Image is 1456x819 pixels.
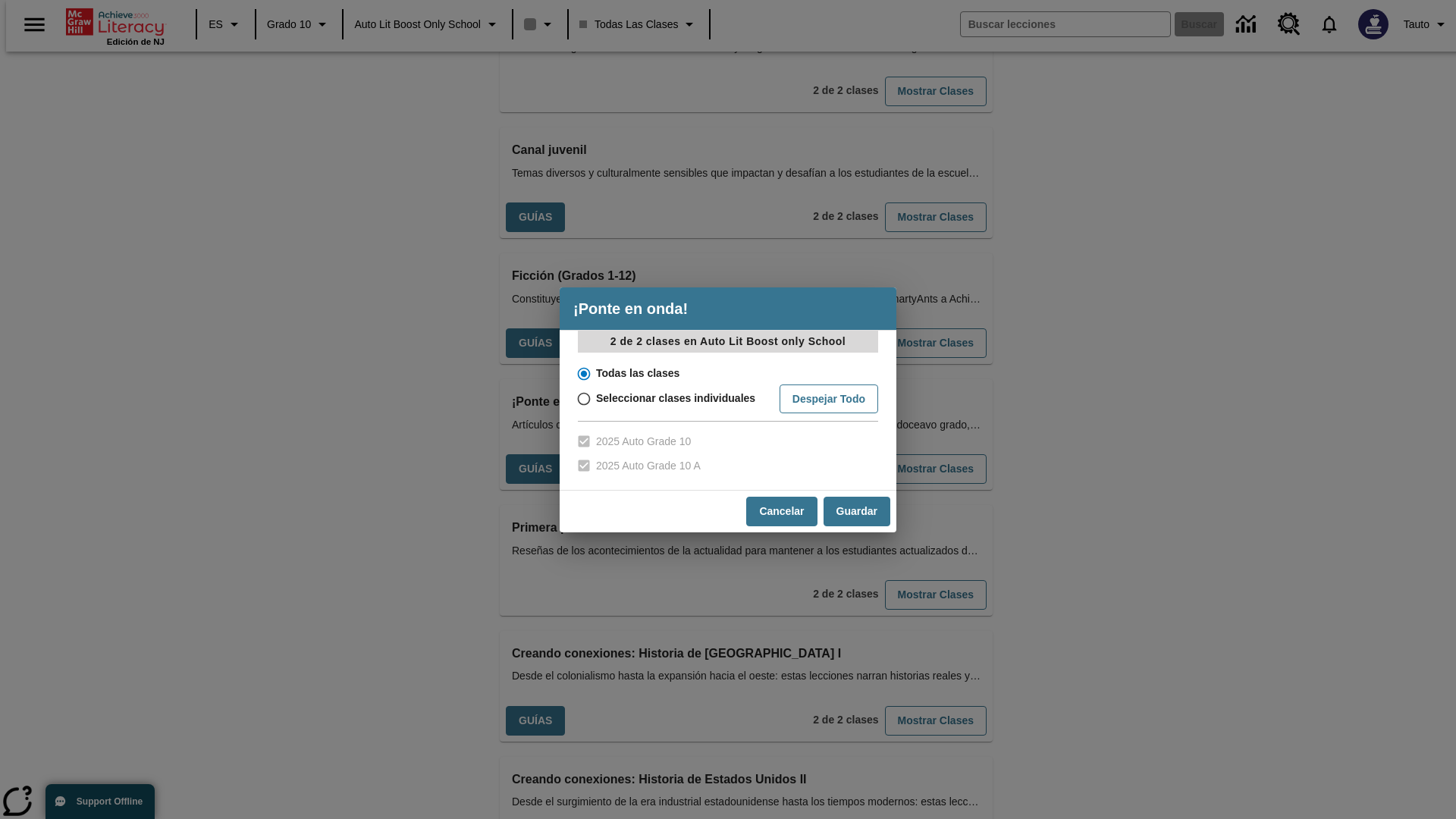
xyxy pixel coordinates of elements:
button: Guardar [824,497,890,526]
span: 2025 Auto Grade 10 A [596,458,701,474]
button: Cancelar [746,497,817,526]
span: Todas las clases [596,366,679,381]
p: 2 de 2 clases en Auto Lit Boost only School [578,331,878,353]
button: Despejar todo [780,384,878,414]
span: Seleccionar clases individuales [596,391,755,406]
span: 2025 Auto Grade 10 [596,434,691,450]
h4: ¡Ponte en onda! [560,287,896,330]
